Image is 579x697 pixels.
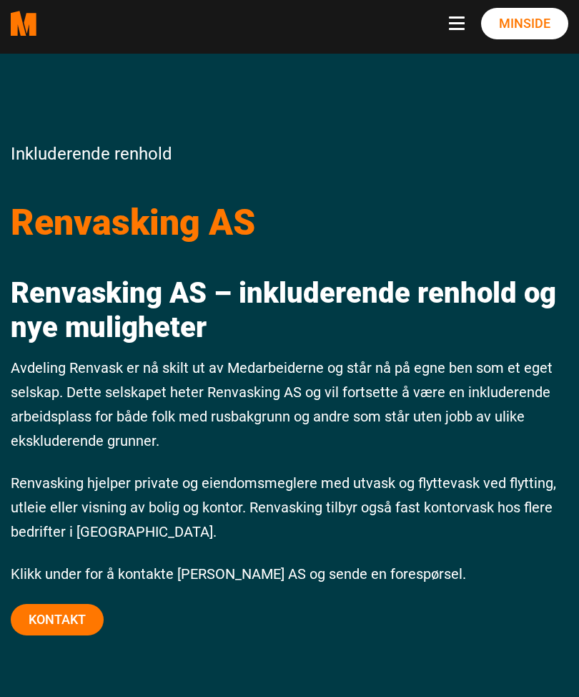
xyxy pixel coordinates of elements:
[11,356,568,453] p: Avdeling Renvask er nå skilt ut av Medarbeiderne og står nå på egne ben som et eget selskap. Dett...
[449,16,470,31] button: Navbar toggle button
[11,471,568,544] p: Renvasking hjelper private og eiendomsmeglere med utvask og flyttevask ved flytting, utleie eller...
[11,202,255,243] span: Renvasking AS
[481,8,568,39] a: Minside
[11,604,104,635] a: Kontakt
[11,276,568,345] h2: Renvasking AS – inkluderende renhold og nye muligheter
[11,140,568,169] p: Inkluderende renhold
[11,562,568,586] p: Klikk under for å kontakte [PERSON_NAME] AS og sende en forespørsel.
